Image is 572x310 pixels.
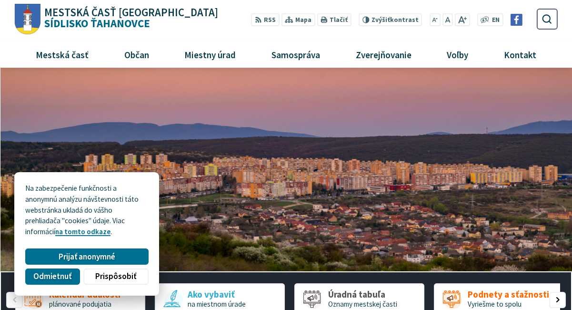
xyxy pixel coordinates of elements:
span: Občan [120,41,152,67]
span: plánované podujatia [49,300,111,309]
button: Nastaviť pôvodnú veľkosť písma [442,13,453,26]
a: na tomto odkaze [55,227,110,236]
p: Na zabezpečenie funkčnosti a anonymnú analýzu návštevnosti táto webstránka ukladá do vášho prehli... [25,183,148,238]
img: Prejsť na domovskú stránku [14,4,40,35]
span: Miestny úrad [181,41,240,67]
button: Zvýšiťkontrast [359,13,422,26]
span: Zvýšiť [371,16,390,24]
div: Nasledujúci slajd [549,292,565,308]
a: Miestny úrad [171,41,250,67]
img: Prejsť na Facebook stránku [511,14,522,26]
span: kontrast [371,16,419,24]
span: Zverejňovanie [352,41,415,67]
span: Mestská časť [32,41,92,67]
span: Ako vybaviť [188,289,246,300]
span: EN [492,15,500,25]
span: Podnety a sťažnosti [468,289,549,300]
span: RSS [264,15,276,25]
a: EN [489,15,502,25]
button: Zväčšiť veľkosť písma [455,13,470,26]
h1: Sídlisko Ťahanovce [40,7,218,29]
span: Vyriešme to spolu [468,300,522,309]
a: Kontakt [490,41,550,67]
button: Prispôsobiť [83,269,148,285]
span: Oznamy mestskej časti [328,300,397,309]
span: Mestská časť [GEOGRAPHIC_DATA] [44,7,218,18]
span: Mapa [295,15,311,25]
button: Tlačiť [317,13,351,26]
span: Prispôsobiť [95,271,136,281]
a: Zverejňovanie [341,41,425,67]
a: Voľby [432,41,482,67]
a: Občan [110,41,163,67]
span: Úradná tabuľa [328,289,397,300]
a: Mapa [281,13,315,26]
span: Samospráva [268,41,323,67]
a: Logo Sídlisko Ťahanovce, prejsť na domovskú stránku. [14,4,218,35]
button: Zmenšiť veľkosť písma [430,13,441,26]
span: Voľby [443,41,472,67]
span: Prijať anonymné [59,252,115,262]
span: Odmietnuť [33,271,71,281]
a: RSS [251,13,279,26]
button: Odmietnuť [25,269,80,285]
span: na miestnom úrade [188,300,246,309]
a: Mestská časť [22,41,103,67]
span: Kontakt [500,41,540,67]
button: Prijať anonymné [25,248,148,265]
div: Predošlý slajd [6,292,22,308]
a: Samospráva [257,41,334,67]
span: Tlačiť [330,16,348,24]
